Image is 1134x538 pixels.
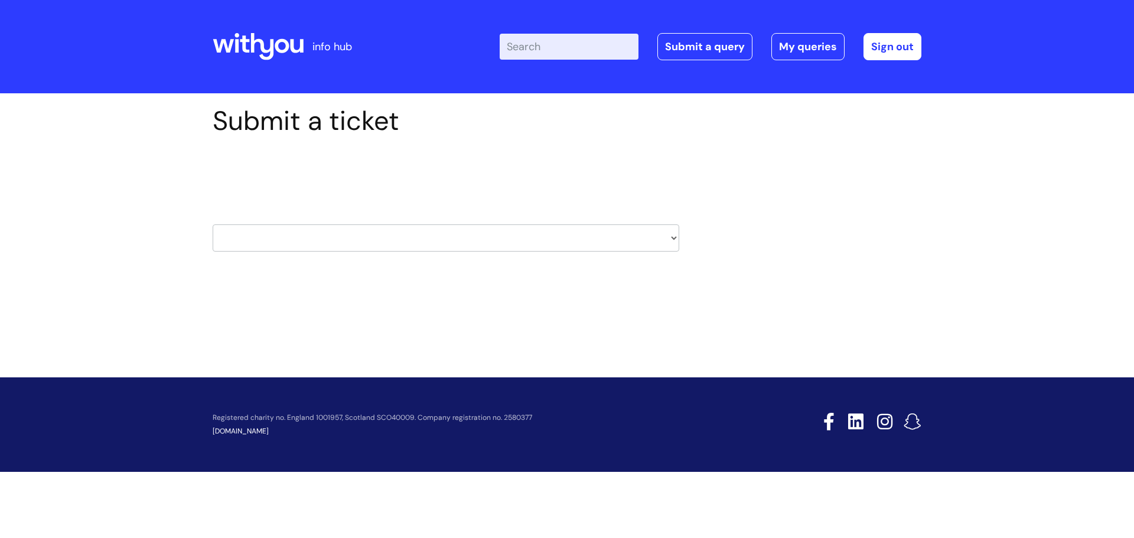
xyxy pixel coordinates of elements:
[500,33,921,60] div: | -
[213,414,739,422] p: Registered charity no. England 1001957, Scotland SCO40009. Company registration no. 2580377
[863,33,921,60] a: Sign out
[213,164,679,186] h2: Select issue type
[213,105,679,137] h1: Submit a ticket
[312,37,352,56] p: info hub
[657,33,752,60] a: Submit a query
[771,33,845,60] a: My queries
[500,34,638,60] input: Search
[213,426,269,436] a: [DOMAIN_NAME]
